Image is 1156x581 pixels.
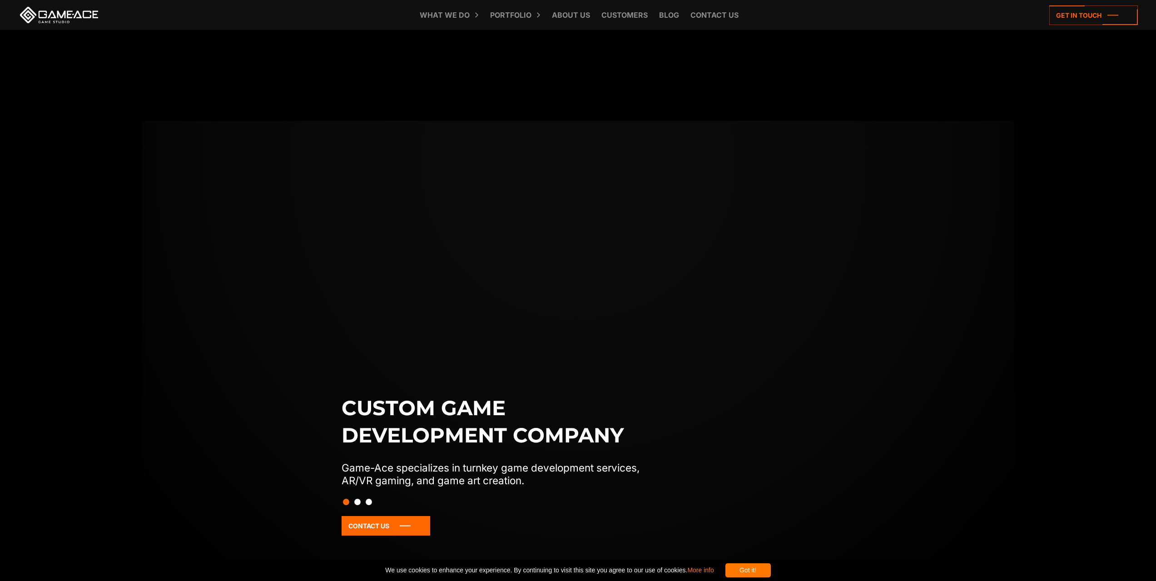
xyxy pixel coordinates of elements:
[342,516,430,536] a: Contact Us
[342,462,659,487] p: Game-Ace specializes in turnkey game development services, AR/VR gaming, and game art creation.
[354,494,361,510] button: Slide 2
[343,494,349,510] button: Slide 1
[342,394,659,449] h1: Custom game development company
[385,563,714,577] span: We use cookies to enhance your experience. By continuing to visit this site you agree to our use ...
[687,566,714,574] a: More info
[725,563,771,577] div: Got it!
[366,494,372,510] button: Slide 3
[1049,5,1138,25] a: Get in touch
